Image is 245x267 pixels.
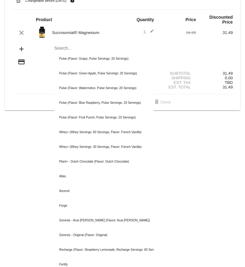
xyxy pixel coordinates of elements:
[54,140,154,154] div: Whey+ (Whey Servings: 30 Servings, Flavor: French Vanilla)
[18,58,25,66] mat-icon: credit_card
[54,184,154,198] div: Ascend
[54,154,154,169] div: Plant+ - Dutch Chocolate (Flavor: Dutch Chocolate)
[209,15,233,24] strong: Discounted Price
[54,81,154,96] div: Pulse (Flavor: Watermelon, Pulse Servings: 20 Servings)
[186,17,196,22] strong: Price
[36,17,52,22] strong: Product
[54,125,154,140] div: Whey+ (Whey Servings: 60 Servings, Flavor: French Vanilla)
[159,85,196,89] div: Est. Total
[159,80,196,85] div: Est. Tax
[49,30,123,35] div: Sucrosomial® Magnesium
[196,71,233,76] div: 31.49
[18,45,25,53] mat-icon: add
[54,169,154,184] div: Atlas
[54,228,154,243] div: Genesis - Original (Flavor: Original)
[225,76,233,80] span: 0.00
[54,46,154,51] input: Search...
[159,76,196,80] div: Shipping
[143,29,154,34] span: 1
[54,110,154,125] div: Pulse (Flavor: Fruit Punch, Pulse Servings: 20 Servings)
[54,51,154,66] div: Pulse (Flavor: Grape, Pulse Servings: 20 Servings)
[54,96,154,110] div: Pulse (Flavor: Blue Raspberry, Pulse Servings: 20 Servings)
[54,198,154,213] div: Forge
[18,29,25,36] mat-icon: clear
[196,30,233,35] div: 31.49
[159,71,196,76] div: Subtotal
[148,97,176,108] button: Delete
[153,99,160,106] mat-icon: delete
[54,66,154,81] div: Pulse (Flavor: Green Apple, Pulse Servings: 20 Servings)
[153,100,171,104] span: Delete
[54,243,154,257] div: Recharge (Flavor: Strawberry Lemonade, Recharge Servings: 60 Servings)
[147,29,154,36] mat-icon: edit
[54,213,154,228] div: Genesis - Acai [PERSON_NAME] (Flavor: Acai [PERSON_NAME])
[225,80,233,85] span: TBD
[223,85,233,89] span: 31.49
[159,30,196,35] div: 34.99
[36,26,48,38] img: magnesium-carousel-1.png
[136,17,154,22] strong: Quantity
